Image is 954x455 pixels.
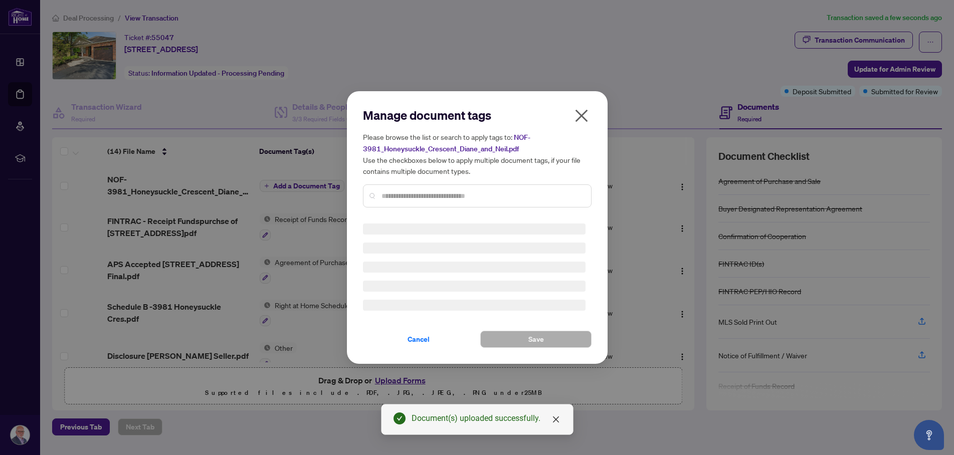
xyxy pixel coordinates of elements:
[914,420,944,450] button: Open asap
[552,415,560,423] span: close
[550,414,561,425] a: Close
[574,108,590,124] span: close
[412,412,561,424] div: Document(s) uploaded successfully.
[363,131,592,176] h5: Please browse the list or search to apply tags to: Use the checkboxes below to apply multiple doc...
[363,107,592,123] h2: Manage document tags
[480,331,592,348] button: Save
[408,331,430,347] span: Cancel
[394,412,406,424] span: check-circle
[363,133,530,153] span: NOF-3981_Honeysuckle_Crescent_Diane_and_Neil.pdf
[363,331,474,348] button: Cancel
